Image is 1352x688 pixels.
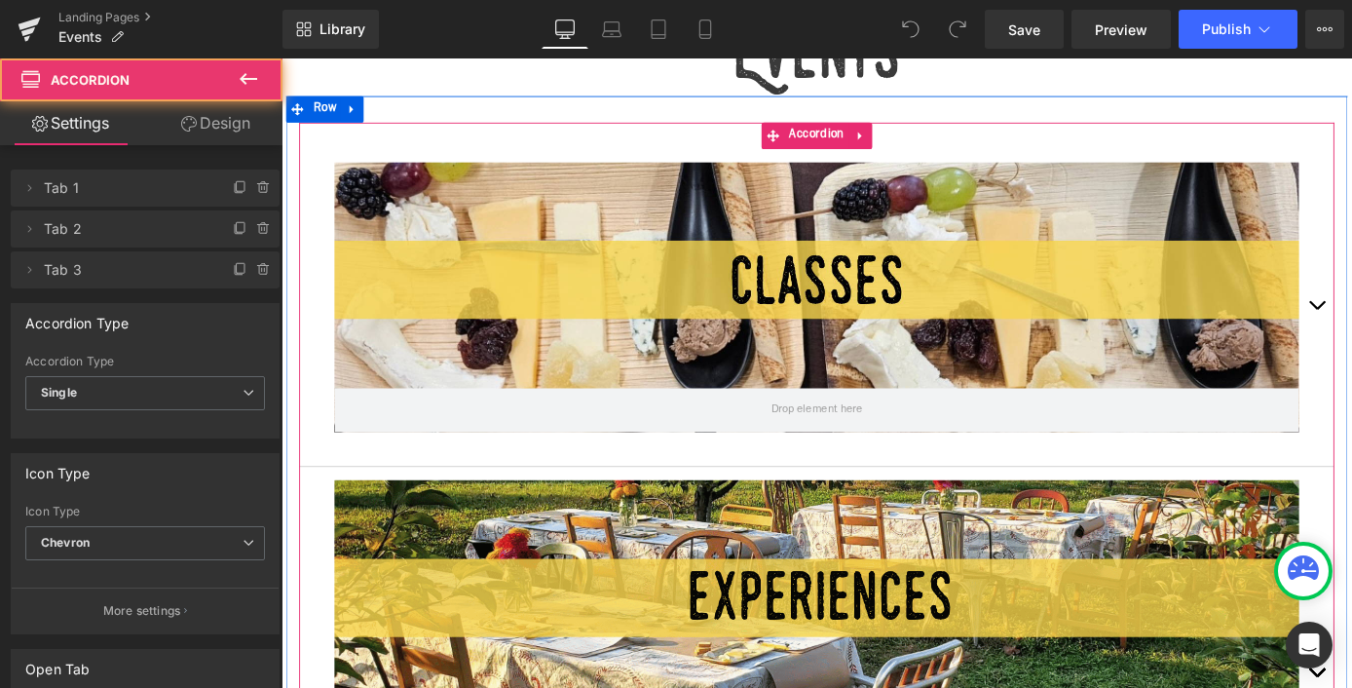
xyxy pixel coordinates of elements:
[542,10,588,49] a: Desktop
[51,72,130,88] span: Accordion
[891,10,930,49] button: Undo
[44,170,207,207] span: Tab 1
[1305,10,1344,49] button: More
[44,210,207,248] span: Tab 2
[30,42,65,71] span: Row
[58,29,102,45] span: Events
[554,71,625,100] span: Accordion
[25,355,265,368] div: Accordion Type
[1202,21,1251,37] span: Publish
[624,71,650,100] a: Expand / Collapse
[1095,19,1147,40] span: Preview
[44,251,207,288] span: Tab 3
[1286,622,1333,669] div: Open Intercom Messenger
[65,42,91,71] a: Expand / Collapse
[319,20,365,38] span: Library
[25,505,265,518] div: Icon Type
[1008,19,1040,40] span: Save
[12,588,279,633] button: More settings
[25,454,91,481] div: Icon Type
[1071,10,1171,49] a: Preview
[682,10,729,49] a: Mobile
[588,10,635,49] a: Laptop
[635,10,682,49] a: Tablet
[41,535,90,550] b: Chevron
[938,10,977,49] button: Redo
[25,650,90,677] div: Open Tab
[145,101,286,145] a: Design
[25,304,130,331] div: Accordion Type
[58,10,282,25] a: Landing Pages
[1179,10,1297,49] button: Publish
[41,385,77,400] b: Single
[103,602,181,620] p: More settings
[282,10,379,49] a: New Library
